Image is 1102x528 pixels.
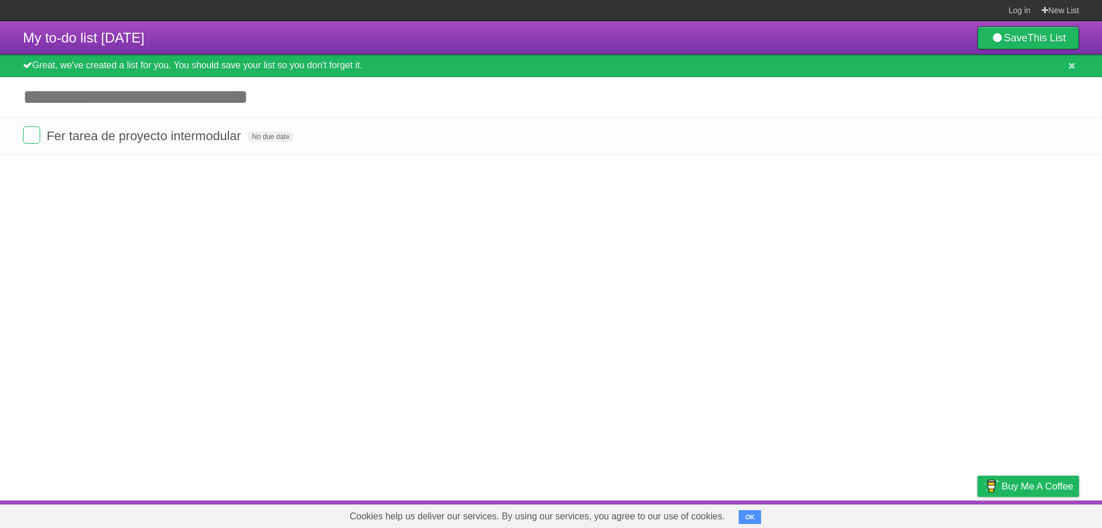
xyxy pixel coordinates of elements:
a: Developers [863,503,909,525]
b: This List [1027,32,1066,44]
label: Done [23,126,40,144]
span: My to-do list [DATE] [23,30,145,45]
span: Buy me a coffee [1002,476,1073,496]
a: Buy me a coffee [977,476,1079,497]
img: Buy me a coffee [983,476,999,496]
span: Fer tarea de proyecto intermodular [46,129,244,143]
a: Suggest a feature [1007,503,1079,525]
a: Privacy [963,503,992,525]
button: OK [739,510,761,524]
span: No due date [247,132,294,142]
a: About [825,503,849,525]
span: Cookies help us deliver our services. By using our services, you agree to our use of cookies. [338,505,736,528]
a: SaveThis List [977,26,1079,49]
a: Terms [923,503,949,525]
